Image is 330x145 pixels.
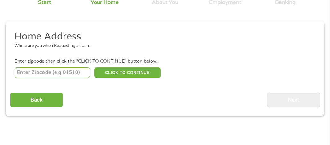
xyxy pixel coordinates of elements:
button: CLICK TO CONTINUE [94,67,161,78]
input: Back [10,93,63,108]
div: Enter zipcode then click the "CLICK TO CONTINUE" button below. [15,58,315,65]
div: Where are you when Requesting a Loan. [15,43,311,49]
input: Next [267,93,320,108]
input: Enter Zipcode (e.g 01510) [15,67,90,78]
h2: Home Address [15,30,311,43]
